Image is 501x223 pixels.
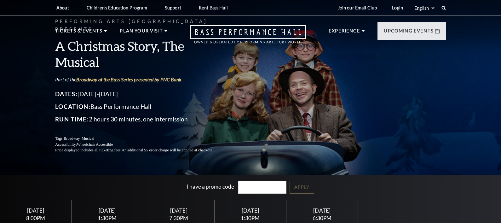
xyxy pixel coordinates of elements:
[329,27,360,38] p: Experience
[55,90,78,97] span: Dates:
[294,215,350,221] div: 6:30PM
[77,142,113,147] span: Wheelchair Accessible
[64,136,94,141] span: Broadway, Musical
[55,76,228,83] p: Part of the
[222,207,279,214] div: [DATE]
[55,27,102,38] p: Tickets & Events
[222,215,279,221] div: 1:30PM
[87,5,147,10] p: Children's Education Program
[55,114,228,124] p: 2 hours 30 minutes, one intermission
[55,136,228,142] p: Tags:
[55,103,90,110] span: Location:
[199,5,228,10] p: Rent Bass Hall
[122,148,213,152] span: An additional $5 order charge will be applied at checkout.
[151,207,207,214] div: [DATE]
[56,5,69,10] p: About
[8,215,64,221] div: 8:00PM
[384,27,434,38] p: Upcoming Events
[55,102,228,112] p: Bass Performance Hall
[165,5,181,10] p: Support
[55,38,228,70] h3: A Christmas Story, The Musical
[55,115,89,123] span: Run Time:
[76,76,181,82] a: Broadway at the Bass Series presented by PNC Bank
[79,207,135,214] div: [DATE]
[79,215,135,221] div: 1:30PM
[120,27,163,38] p: Plan Your Visit
[55,147,228,153] p: Price displayed includes all ticketing fees.
[151,215,207,221] div: 7:30PM
[413,5,435,11] select: Select:
[55,89,228,99] p: [DATE]-[DATE]
[187,183,234,190] label: I have a promo code
[8,207,64,214] div: [DATE]
[294,207,350,214] div: [DATE]
[55,142,228,148] p: Accessibility:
